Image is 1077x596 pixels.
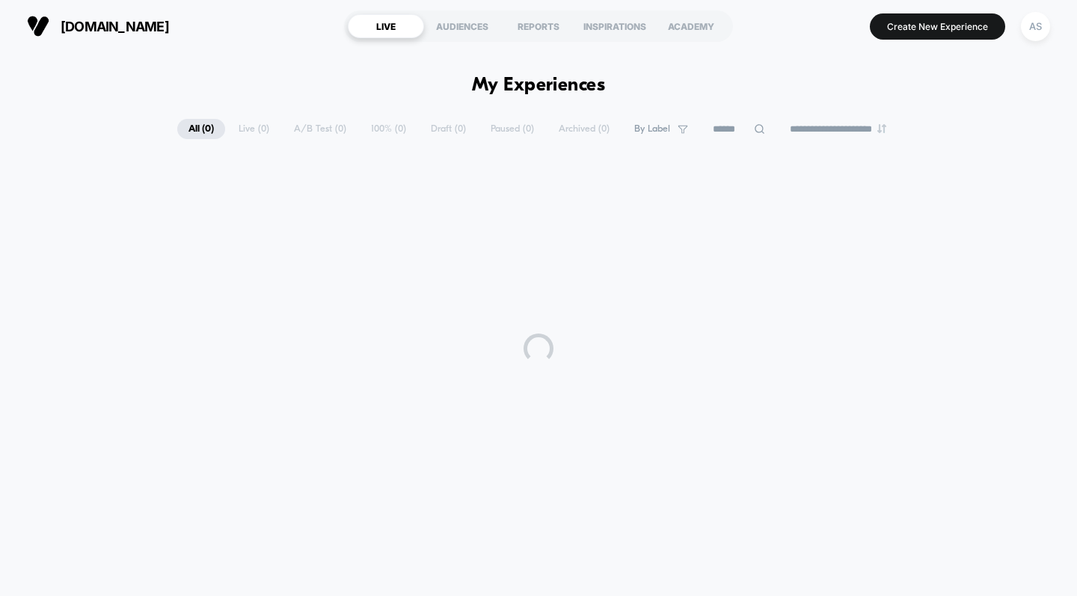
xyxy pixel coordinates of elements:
span: [DOMAIN_NAME] [61,19,169,34]
div: REPORTS [500,14,577,38]
h1: My Experiences [472,75,606,96]
img: end [877,124,886,133]
div: AS [1021,12,1050,41]
button: [DOMAIN_NAME] [22,14,174,38]
span: By Label [634,123,670,135]
span: All ( 0 ) [177,119,225,139]
div: INSPIRATIONS [577,14,653,38]
div: ACADEMY [653,14,729,38]
button: AS [1016,11,1055,42]
button: Create New Experience [870,13,1005,40]
div: AUDIENCES [424,14,500,38]
div: LIVE [348,14,424,38]
img: Visually logo [27,15,49,37]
